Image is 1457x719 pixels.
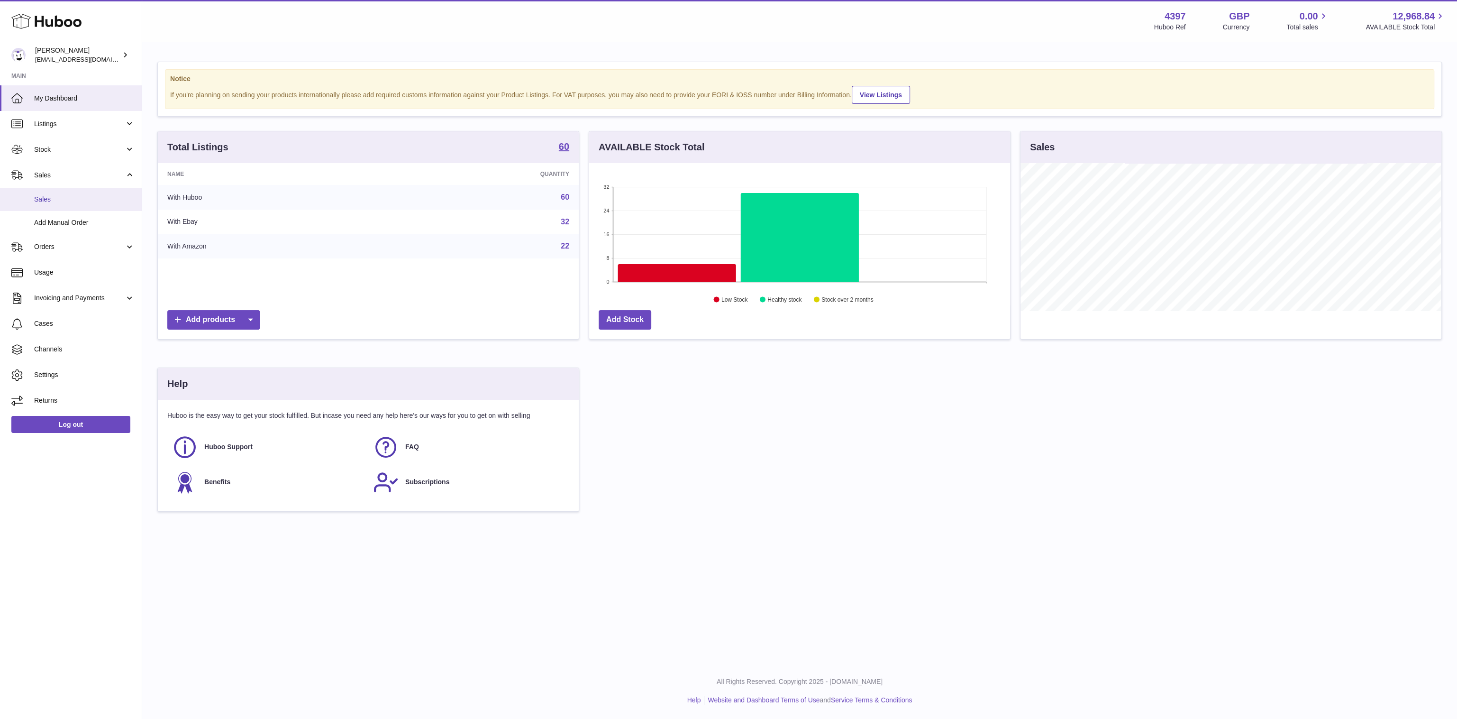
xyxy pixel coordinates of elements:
[1165,10,1186,23] strong: 4397
[603,208,609,213] text: 24
[204,442,253,452] span: Huboo Support
[170,74,1429,83] strong: Notice
[34,242,125,251] span: Orders
[34,345,135,354] span: Channels
[172,470,364,495] a: Benefits
[158,234,388,258] td: With Amazon
[687,696,701,704] a: Help
[172,434,364,460] a: Huboo Support
[1286,10,1329,32] a: 0.00 Total sales
[34,94,135,103] span: My Dashboard
[170,84,1429,104] div: If you're planning on sending your products internationally please add required customs informati...
[204,478,230,487] span: Benefits
[1286,23,1329,32] span: Total sales
[1366,23,1446,32] span: AVAILABLE Stock Total
[373,470,565,495] a: Subscriptions
[561,242,569,250] a: 22
[1229,10,1249,23] strong: GBP
[721,296,748,303] text: Low Stock
[603,231,609,237] text: 16
[767,296,802,303] text: Healthy stock
[34,319,135,328] span: Cases
[599,310,651,330] a: Add Stock
[158,185,388,210] td: With Huboo
[167,141,228,154] h3: Total Listings
[599,141,704,154] h3: AVAILABLE Stock Total
[167,310,260,330] a: Add products
[34,268,135,277] span: Usage
[1223,23,1250,32] div: Currency
[1393,10,1435,23] span: 12,968.84
[561,193,569,201] a: 60
[34,218,135,227] span: Add Manual Order
[34,370,135,379] span: Settings
[852,86,910,104] a: View Listings
[606,279,609,285] text: 0
[559,142,569,153] a: 60
[373,434,565,460] a: FAQ
[704,696,912,705] li: and
[1030,141,1055,154] h3: Sales
[150,677,1449,686] p: All Rights Reserved. Copyright 2025 - [DOMAIN_NAME]
[158,210,388,234] td: With Ebay
[388,163,579,185] th: Quantity
[35,55,139,63] span: [EMAIL_ADDRESS][DOMAIN_NAME]
[559,142,569,151] strong: 60
[561,218,569,226] a: 32
[34,171,125,180] span: Sales
[34,294,125,303] span: Invoicing and Payments
[831,696,912,704] a: Service Terms & Conditions
[34,195,135,204] span: Sales
[1366,10,1446,32] a: 12,968.84 AVAILABLE Stock Total
[603,184,609,190] text: 32
[1154,23,1186,32] div: Huboo Ref
[11,48,26,62] img: drumnnbass@gmail.com
[405,478,449,487] span: Subscriptions
[1300,10,1318,23] span: 0.00
[821,296,873,303] text: Stock over 2 months
[11,416,130,433] a: Log out
[35,46,120,64] div: [PERSON_NAME]
[158,163,388,185] th: Name
[34,120,125,129] span: Listings
[167,378,188,390] h3: Help
[34,396,135,405] span: Returns
[405,442,419,452] span: FAQ
[606,255,609,261] text: 8
[167,411,569,420] p: Huboo is the easy way to get your stock fulfilled. But incase you need any help here's our ways f...
[708,696,820,704] a: Website and Dashboard Terms of Use
[34,145,125,154] span: Stock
